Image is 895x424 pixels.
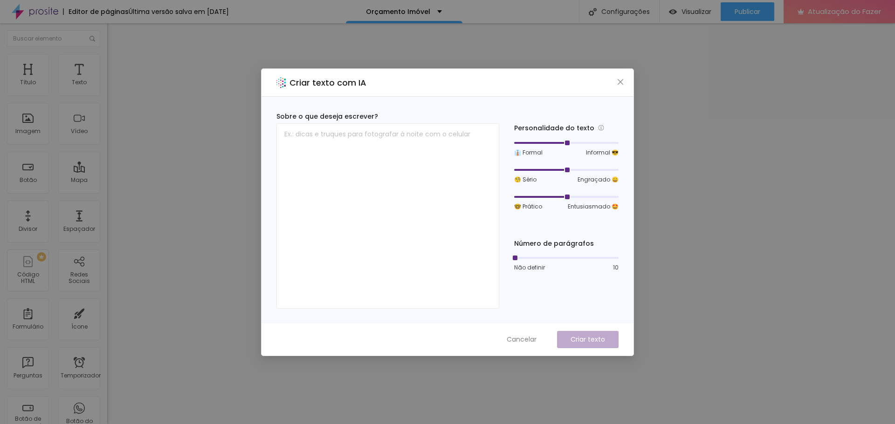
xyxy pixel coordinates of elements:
[61,371,101,379] font: Temporizador
[514,202,542,210] font: 🤓 Prático
[617,78,624,86] span: fechar
[289,77,366,88] font: Criar texto com IA
[71,323,88,330] font: Ícone
[17,270,39,285] font: Código HTML
[69,270,90,285] font: Redes Sociais
[669,8,677,16] img: view-1.svg
[586,148,619,156] font: Informal 😎
[63,225,95,233] font: Espaçador
[514,239,594,248] font: Número de parágrafos
[601,7,650,16] font: Configurações
[514,123,594,133] font: Personalidade do texto
[276,112,378,121] font: Sobre o que deseja escrever?
[735,7,760,16] font: Publicar
[682,7,711,16] font: Visualizar
[71,176,88,184] font: Mapa
[514,148,543,156] font: 👔 Formal
[71,127,88,135] font: Vídeo
[72,78,87,86] font: Texto
[366,7,430,16] font: Orçamento Imóvel
[557,331,619,348] button: Criar texto
[129,7,229,16] font: Última versão salva em [DATE]
[69,7,129,16] font: Editor de páginas
[19,225,37,233] font: Divisor
[589,8,597,16] img: Ícone
[568,202,619,210] font: Entusiasmado 🤩
[613,263,619,271] font: 10
[89,36,95,41] img: Ícone
[507,335,537,344] font: Cancelar
[808,7,881,16] font: Atualização do Fazer
[107,23,895,424] iframe: Editor
[721,2,774,21] button: Publicar
[14,371,42,379] font: Perguntas
[20,176,37,184] font: Botão
[497,331,546,348] button: Cancelar
[578,175,619,183] font: Engraçado 😄
[616,77,626,87] button: Fechar
[13,323,43,330] font: Formulário
[660,2,721,21] button: Visualizar
[514,263,545,271] font: Não definir
[7,30,100,47] input: Buscar elemento
[514,175,537,183] font: 🧐 Sério
[20,78,36,86] font: Título
[15,127,41,135] font: Imagem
